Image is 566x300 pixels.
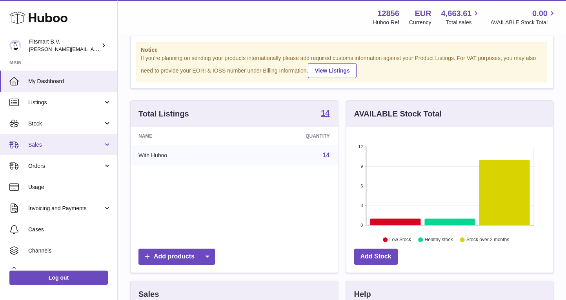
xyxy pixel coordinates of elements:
text: 6 [360,184,363,188]
span: Stock [28,120,103,127]
text: Healthy stock [424,237,453,242]
div: Currency [409,19,431,26]
text: 12 [358,144,363,149]
span: Sales [28,141,103,149]
a: 0.00 AVAILABLE Stock Total [490,8,557,26]
span: 0.00 [532,8,548,19]
text: 3 [360,203,363,208]
span: Settings [28,268,111,276]
strong: Notice [141,46,543,54]
div: If you're planning on sending your products internationally please add required customs informati... [141,55,543,78]
a: 14 [323,152,330,158]
span: Listings [28,99,103,106]
a: View Listings [308,63,356,78]
a: Log out [9,271,108,285]
span: Total sales [446,19,480,26]
div: Huboo Ref [373,19,399,26]
text: Stock over 2 months [466,237,509,242]
img: jonathan@leaderoo.com [9,40,21,51]
h3: AVAILABLE Stock Total [354,109,442,119]
span: My Dashboard [28,78,111,85]
text: 9 [360,164,363,169]
span: Invoicing and Payments [28,205,103,212]
strong: 12856 [377,8,399,19]
h3: Total Listings [138,109,189,119]
strong: 14 [321,109,329,117]
span: Usage [28,184,111,191]
td: With Huboo [131,145,240,165]
span: 4,663.61 [441,8,472,19]
h3: Help [354,289,371,300]
th: Quantity [240,127,337,145]
span: [PERSON_NAME][EMAIL_ADDRESS][DOMAIN_NAME] [29,46,157,52]
h3: Sales [138,289,159,300]
div: Fitsmart B.V. [29,38,100,53]
span: Cases [28,226,111,233]
a: Add Stock [354,249,398,265]
text: Low Stock [389,237,411,242]
th: Name [131,127,240,145]
span: Channels [28,247,111,255]
a: 14 [321,109,329,118]
strong: EUR [415,8,431,19]
a: Add products [138,249,215,265]
span: AVAILABLE Stock Total [490,19,557,26]
span: Orders [28,162,103,170]
text: 0 [360,223,363,227]
a: 4,663.61 Total sales [441,8,481,26]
